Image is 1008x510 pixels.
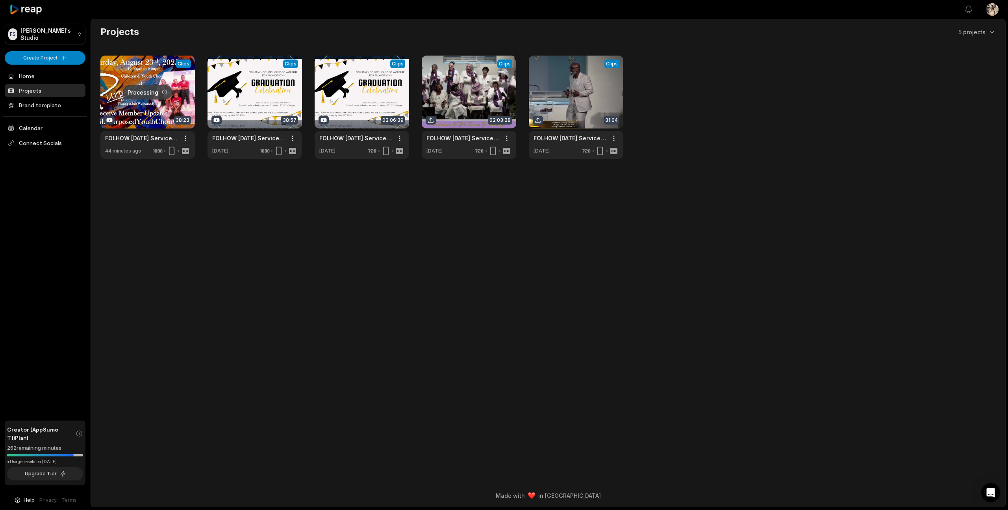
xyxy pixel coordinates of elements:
[20,27,74,41] p: [PERSON_NAME]'s Studio
[5,136,85,150] span: Connect Socials
[981,483,1000,502] div: Open Intercom Messenger
[7,425,76,442] span: Creator (AppSumo T1) Plan!
[319,134,392,142] a: FOLHOW [DATE] Service [DATE]
[5,51,85,65] button: Create Project
[61,497,77,504] a: Terms
[7,444,83,452] div: 262 remaining minutes
[39,497,57,504] a: Privacy
[534,134,606,142] a: FOLHOW [DATE] Service, _Portrait of a Godly Mother_ 1 Kings 3_16-28 _ 5_11_25
[14,497,35,504] button: Help
[100,26,139,38] h2: Projects
[7,459,83,465] div: *Usage resets on [DATE]
[5,69,85,82] a: Home
[528,492,535,499] img: heart emoji
[7,467,83,480] button: Upgrade Tier
[8,28,17,40] div: FS
[212,134,285,142] a: FOLHOW [DATE] Service [DATE]
[5,121,85,134] a: Calendar
[5,99,85,112] a: Brand template
[105,134,178,142] a: FOLHOW [DATE] Service "Rejoicing While Suffering" 1 [PERSON_NAME] 1:6-7 | [DATE]
[426,134,499,142] a: FOLHOW [DATE] Service, _Portrait of a Godly Mother_ 1 Kings 3_16-28 _ 5_11_25
[24,497,35,504] span: Help
[98,491,998,500] div: Made with in [GEOGRAPHIC_DATA]
[958,28,996,36] button: 5 projects
[5,84,85,97] a: Projects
